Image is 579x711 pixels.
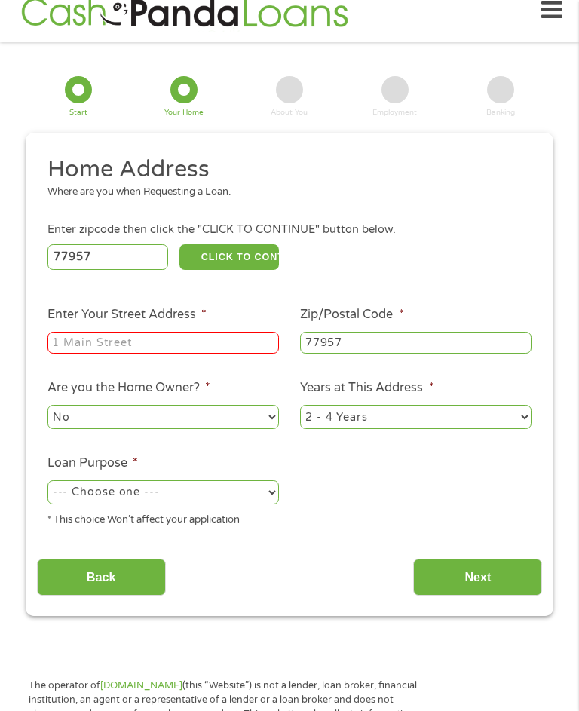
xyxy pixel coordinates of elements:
[47,307,207,323] label: Enter Your Street Address
[47,222,532,238] div: Enter zipcode then click the "CLICK TO CONTINUE" button below.
[300,307,403,323] label: Zip/Postal Code
[100,679,182,691] a: [DOMAIN_NAME]
[47,155,521,185] h2: Home Address
[47,380,210,396] label: Are you the Home Owner?
[486,109,515,117] div: Banking
[179,244,279,270] button: CLICK TO CONTINUE
[47,185,521,200] div: Where are you when Requesting a Loan.
[271,109,308,117] div: About You
[69,109,87,117] div: Start
[164,109,204,117] div: Your Home
[300,380,433,396] label: Years at This Address
[47,455,138,471] label: Loan Purpose
[372,109,417,117] div: Employment
[47,244,169,270] input: Enter Zipcode (e.g 01510)
[47,507,279,528] div: * This choice Won’t affect your application
[47,332,279,354] input: 1 Main Street
[37,559,166,596] input: Back
[413,559,542,596] input: Next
